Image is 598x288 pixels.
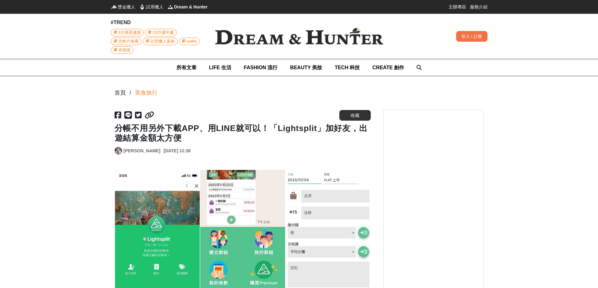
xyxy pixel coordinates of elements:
button: 收藏 [339,110,371,121]
span: 2025週年慶 [153,29,174,36]
img: Dream & Hunter [167,4,174,10]
span: 獎金獵人 [118,4,135,10]
a: 9月壽星優惠 [111,29,144,36]
a: LIFE 生活 [209,59,231,76]
a: 主辦專區 [449,4,466,10]
a: 試用獵人試用獵人 [139,4,164,10]
a: 服務介紹 [470,4,488,10]
a: Dream & HunterDream & Hunter [167,4,208,10]
img: Dream & Hunter [205,18,393,55]
span: netflix [186,38,197,45]
span: BEAUTY 美妝 [290,65,322,70]
a: CREATE 創作 [372,59,404,76]
span: 所有文章 [176,65,197,70]
a: 恐怖片推薦 [111,38,142,45]
a: Avatar [115,147,122,154]
h1: 分帳不用另外下載APP、用LINE就可以！「Lightsplit」加好友，出遊結算金額太方便 [115,123,371,143]
img: 獎金獵人 [111,4,117,10]
span: 肯德基 [118,47,131,54]
a: 試用獵人募集 [143,38,178,45]
span: 試用獵人 [146,4,164,10]
span: TECH 科技 [335,65,360,70]
div: / [130,89,131,97]
a: TECH 科技 [335,59,360,76]
div: #TREND [111,19,205,26]
div: 首頁 [115,89,126,97]
span: Dream & Hunter [174,4,208,10]
img: 試用獵人 [139,4,145,10]
a: BEAUTY 美妝 [290,59,322,76]
span: 恐怖片推薦 [118,38,139,45]
span: FASHION 流行 [244,65,278,70]
span: 9月壽星優惠 [118,29,141,36]
span: 試用獵人募集 [150,38,175,45]
span: LIFE 生活 [209,65,231,70]
span: CREATE 創作 [372,65,404,70]
a: 肯德基 [111,46,133,54]
a: 美食旅行 [135,89,158,97]
img: Avatar [115,147,122,154]
a: 所有文章 [176,59,197,76]
a: 獎金獵人獎金獵人 [111,4,135,10]
a: FASHION 流行 [244,59,278,76]
a: [PERSON_NAME] [124,148,160,154]
div: 登入 / 註冊 [456,31,488,42]
a: 2025週年慶 [145,29,177,36]
a: netflix [179,38,200,45]
div: [DATE] 12:38 [164,148,191,154]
